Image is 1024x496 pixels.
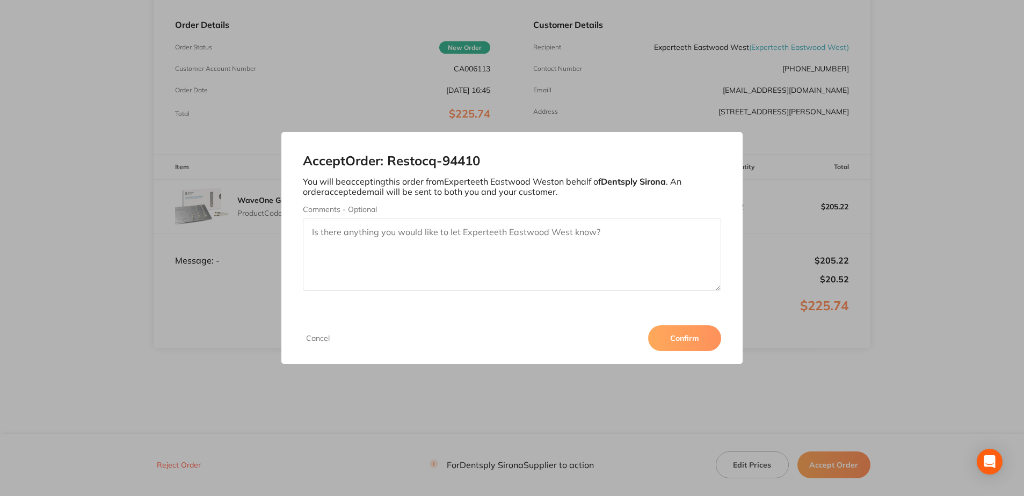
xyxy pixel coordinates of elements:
label: Comments - Optional [303,205,721,214]
div: Open Intercom Messenger [977,449,1003,475]
button: Cancel [303,333,333,343]
h2: Accept Order: Restocq- 94410 [303,154,721,169]
button: Confirm [648,325,721,351]
b: Dentsply Sirona [601,176,666,187]
p: You will be accepting this order from Experteeth Eastwood West on behalf of . An order accepted e... [303,177,721,196]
